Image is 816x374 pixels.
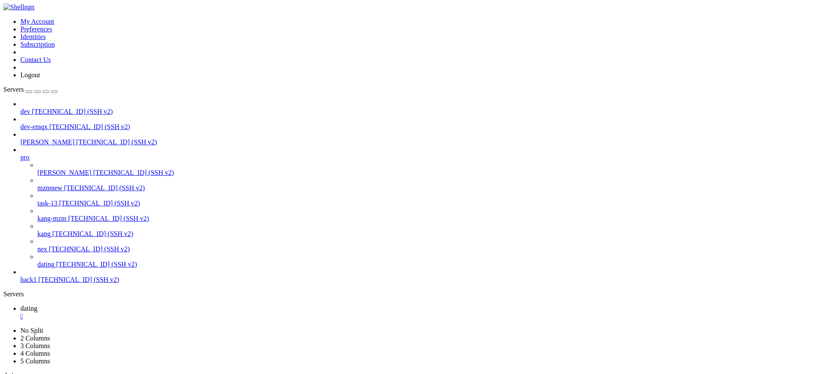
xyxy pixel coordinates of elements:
[20,154,813,161] a: pro
[37,222,813,238] li: kang [TECHNICAL_ID] (SSH v2)
[20,71,40,79] a: Logout
[20,100,813,115] li: dev [TECHNICAL_ID] (SSH v2)
[64,184,145,191] span: [TECHNICAL_ID] (SSH v2)
[3,88,705,96] x-row: dcps
[3,88,7,95] span: ➜
[218,46,228,53] span: opt
[3,67,105,74] span: apache-maven-3.9.11-bin.tar.gz
[20,41,55,48] a: Subscription
[56,261,137,268] span: [TECHNICAL_ID] (SSH v2)
[20,312,813,320] a: 
[52,230,133,237] span: [TECHNICAL_ID] (SSH v2)
[41,46,51,53] span: dev
[68,215,149,222] span: [TECHNICAL_ID] (SSH v2)
[194,67,235,74] span: nacos-docker
[59,200,140,207] span: [TECHNICAL_ID] (SSH v2)
[20,123,48,130] span: dev-emqx
[44,88,61,95] span: git:(
[37,177,813,192] li: mzmnew [TECHNICAL_ID] (SSH v2)
[93,169,174,176] span: [TECHNICAL_ID] (SSH v2)
[3,124,697,130] span: docker-elk-logstash-1 docker-elk-logstash "/usr/local/bin/dock…" logstash [DATE] Up 4 days [TECHN...
[20,108,30,115] span: dev
[3,3,34,11] img: Shellngn
[58,46,68,53] span: etc
[20,305,813,320] a: dating
[3,60,705,67] x-row: [root@iZt4n4byhkndrzofybrh41Z ~]# ls
[37,261,54,268] span: dating
[177,46,194,53] span: media
[3,86,58,93] a: Servers
[241,67,255,74] span: repo
[3,95,705,102] x-row: NAME IMAGE COMMAND SERVICE CREATED STATUS PORTS
[37,245,813,253] a: nex [TECHNICAL_ID] (SSH v2)
[20,123,813,131] a: dev-emqx [TECHNICAL_ID] (SSH v2)
[82,88,85,95] span: )
[37,215,66,222] span: kang-mzm
[112,67,133,74] span: deploy
[20,138,813,146] a: [PERSON_NAME] [TECHNICAL_ID] (SSH v2)
[37,238,813,253] li: nex [TECHNICAL_ID] (SSH v2)
[61,138,82,144] span: master
[37,169,91,176] span: [PERSON_NAME]
[364,46,374,53] span: usr
[37,200,813,207] a: task-13 [TECHNICAL_ID] (SSH v2)
[100,138,104,145] div: (27, 19)
[20,108,813,115] a: dev [TECHNICAL_ID] (SSH v2)
[330,46,340,53] span: sys
[3,32,705,39] x-row: [root@iZt4n4byhkndrzofybrh41Z ~]# cd ..
[75,46,88,53] span: home
[201,46,211,53] span: mnt
[3,25,705,32] x-row: Last login: [DATE] from [TECHNICAL_ID]
[37,215,813,222] a: kang-mzm [TECHNICAL_ID] (SSH v2)
[3,102,697,109] span: docker-elk-elasticsearch-1 docker-elk-elasticsearch "/bin/tini -- /usr/l…" elasticsearch [DATE] U...
[3,67,705,74] x-row: im.sql setup_[DOMAIN_NAME] [DOMAIN_NAME]
[255,46,269,53] span: root
[20,357,50,365] a: 5 Columns
[20,46,34,53] span: boot
[3,46,14,53] span: bin
[139,67,173,74] span: docker-elk
[7,88,41,95] span: docker-elk
[20,56,51,63] a: Contact Us
[37,184,813,192] a: mzmnew [TECHNICAL_ID] (SSH v2)
[20,18,54,25] a: My Account
[20,138,74,146] span: [PERSON_NAME]
[20,268,813,284] li: hack1 [TECHNICAL_ID] (SSH v2)
[37,261,813,268] a: dating [TECHNICAL_ID] (SSH v2)
[7,138,41,144] span: docker-elk
[3,39,705,46] x-row: [root@iZt4n4byhkndrzofybrh41Z /]# ls
[3,74,705,81] x-row: [root@iZt4n4byhkndrzofybrh41Z ~]# zsh
[61,88,82,95] span: master
[37,200,57,207] span: task-13
[235,46,248,53] span: proc
[347,46,357,53] span: tmp
[3,86,24,93] span: Servers
[3,138,7,144] span: ➜
[20,276,37,283] span: hack1
[82,138,85,144] span: )
[37,245,47,253] span: nex
[37,230,813,238] a: kang [TECHNICAL_ID] (SSH v2)
[313,46,323,53] span: srv
[292,46,306,53] span: sbin
[37,192,813,207] li: task-13 [TECHNICAL_ID] (SSH v2)
[20,335,50,342] a: 2 Columns
[37,184,62,191] span: mzmnew
[3,81,7,88] span: ➜
[95,46,105,53] span: lib
[7,81,10,88] span: ~
[3,11,705,18] x-row: Welcome to Alibaba Cloud Elastic Compute Service !
[37,207,813,222] li: kang-mzm [TECHNICAL_ID] (SSH v2)
[20,305,37,312] span: dating
[38,276,119,283] span: [TECHNICAL_ID] (SSH v2)
[275,46,286,53] span: run
[37,230,51,237] span: kang
[20,342,50,349] a: 3 Columns
[20,154,29,161] span: pro
[32,108,113,115] span: [TECHNICAL_ID] (SSH v2)
[37,161,813,177] li: [PERSON_NAME] [TECHNICAL_ID] (SSH v2)
[3,53,705,60] x-row: [root@iZt4n4byhkndrzofybrh41Z /]# cd root
[20,327,43,334] a: No Split
[112,46,129,53] span: lib64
